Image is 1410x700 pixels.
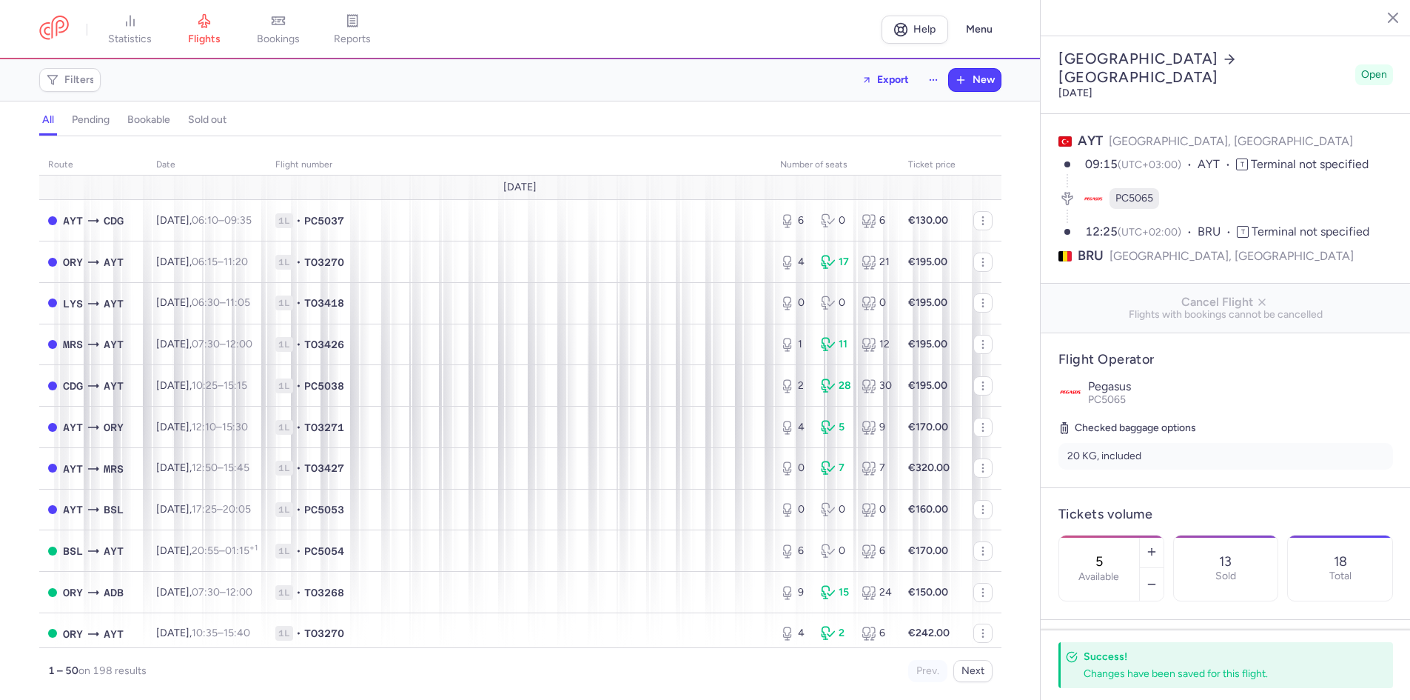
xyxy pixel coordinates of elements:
span: AYT [104,254,124,270]
span: [GEOGRAPHIC_DATA], [GEOGRAPHIC_DATA] [1109,247,1354,265]
div: 0 [862,296,890,310]
th: Flight number [266,154,771,176]
span: 1L [275,255,293,270]
div: 15 [821,585,850,600]
span: Charles De Gaulle, Paris, France [63,378,83,394]
span: AYT [104,296,124,312]
span: • [296,255,301,270]
span: PC5065 [1088,393,1126,406]
span: 1L [275,379,293,393]
div: 0 [821,502,850,517]
time: 09:15 [1085,157,1118,171]
time: 06:15 [192,256,218,268]
th: date [147,154,266,176]
span: Orly, Paris, France [104,419,124,436]
strong: €170.00 [908,544,948,557]
p: Total [1329,570,1352,582]
span: 1L [275,213,293,228]
span: BRU [1078,247,1104,265]
span: 1L [275,461,293,476]
span: TO3270 [304,255,344,270]
div: 28 [821,379,850,393]
span: AYT [63,461,83,477]
span: – [192,544,258,557]
span: Terminal not specified [1252,224,1369,239]
p: 13 [1219,554,1232,569]
div: 0 [862,502,890,517]
th: number of seats [771,154,899,176]
div: 7 [821,461,850,476]
span: flights [188,33,221,46]
h4: Flight Operator [1058,351,1393,368]
span: – [192,586,252,599]
time: 12:10 [192,421,216,433]
span: [DATE], [156,461,249,474]
span: Open [1361,67,1387,82]
strong: €195.00 [908,338,947,350]
span: Euroairport Swiss, Bâle, Switzerland [104,501,124,518]
time: 06:10 [192,214,218,227]
a: flights [167,13,241,46]
span: Adnan Menderes Airport, İzmir, Turkey [104,584,124,601]
div: Changes have been saved for this flight. [1084,667,1360,681]
span: [DATE], [156,627,250,639]
span: CLOSED [48,258,57,267]
span: – [192,503,251,516]
span: Euroairport Swiss, Bâle, Switzerland [63,543,83,559]
strong: €150.00 [908,586,948,599]
span: – [192,461,249,474]
span: 1L [275,626,293,641]
time: 11:05 [226,296,250,309]
span: Orly, Paris, France [63,626,83,642]
h4: Success! [1084,650,1360,664]
div: 0 [821,296,850,310]
span: • [296,626,301,641]
time: 15:30 [222,421,248,433]
span: Antalya, Antalya, Turkey [104,378,124,394]
span: [DATE], [156,586,252,599]
span: • [296,585,301,600]
span: TO3418 [304,296,344,310]
span: Help [913,24,936,35]
button: Prev. [908,660,947,682]
div: 7 [862,461,890,476]
span: CLOSED [48,423,57,432]
h4: sold out [188,113,226,127]
span: (UTC+02:00) [1118,226,1181,239]
time: 01:15 [225,544,258,557]
span: – [192,379,247,392]
a: bookings [241,13,315,46]
div: 9 [780,585,809,600]
div: 4 [780,255,809,270]
div: 1 [780,337,809,352]
span: PC5054 [304,544,344,559]
span: Antalya, Antalya, Turkey [63,501,83,518]
sup: +1 [249,543,258,553]
div: 6 [862,544,890,559]
figure: PC airline logo [1083,188,1104,209]
time: 12:00 [226,338,252,350]
strong: 1 – 50 [48,664,78,677]
span: statistics [108,33,152,46]
strong: €130.00 [908,214,948,227]
div: 0 [780,461,809,476]
span: [DATE], [156,544,258,557]
h2: [GEOGRAPHIC_DATA] [GEOGRAPHIC_DATA] [1058,50,1349,87]
span: Export [877,74,909,85]
time: 20:55 [192,544,219,557]
span: Antalya, Antalya, Turkey [63,213,83,229]
span: [DATE], [156,421,248,433]
time: 12:25 [1085,224,1118,239]
span: [DATE], [156,503,251,516]
span: Marseille Provence Airport, Marseille, France [104,461,124,477]
span: on 198 results [78,664,147,677]
time: 17:25 [192,503,217,516]
span: – [192,256,248,268]
li: 20 KG, included [1058,443,1393,470]
span: • [296,461,301,476]
span: BRU [1198,224,1237,241]
div: 17 [821,255,850,270]
a: statistics [93,13,167,46]
span: – [192,296,250,309]
span: bookings [257,33,300,46]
